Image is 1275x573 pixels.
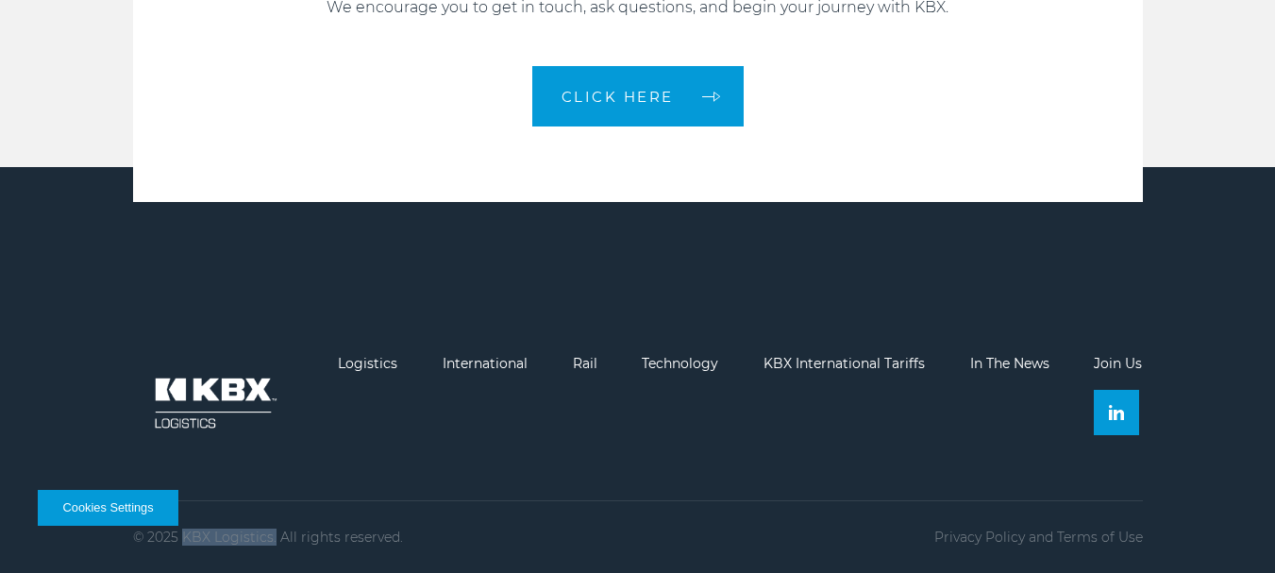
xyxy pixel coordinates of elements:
img: Linkedin [1109,405,1124,420]
p: © 2025 KBX Logistics. All rights reserved. [133,530,403,545]
a: International [443,355,528,372]
span: and [1029,529,1053,546]
a: Rail [573,355,597,372]
a: CLICK HERE arrow arrow [532,66,744,126]
a: KBX International Tariffs [763,355,925,372]
a: Technology [642,355,718,372]
a: In The News [970,355,1049,372]
button: Cookies Settings [38,490,178,526]
a: Privacy Policy [934,529,1025,546]
img: kbx logo [133,356,294,450]
a: Logistics [338,355,397,372]
span: CLICK HERE [562,90,674,104]
a: Terms of Use [1057,529,1143,546]
a: Join Us [1094,355,1142,372]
